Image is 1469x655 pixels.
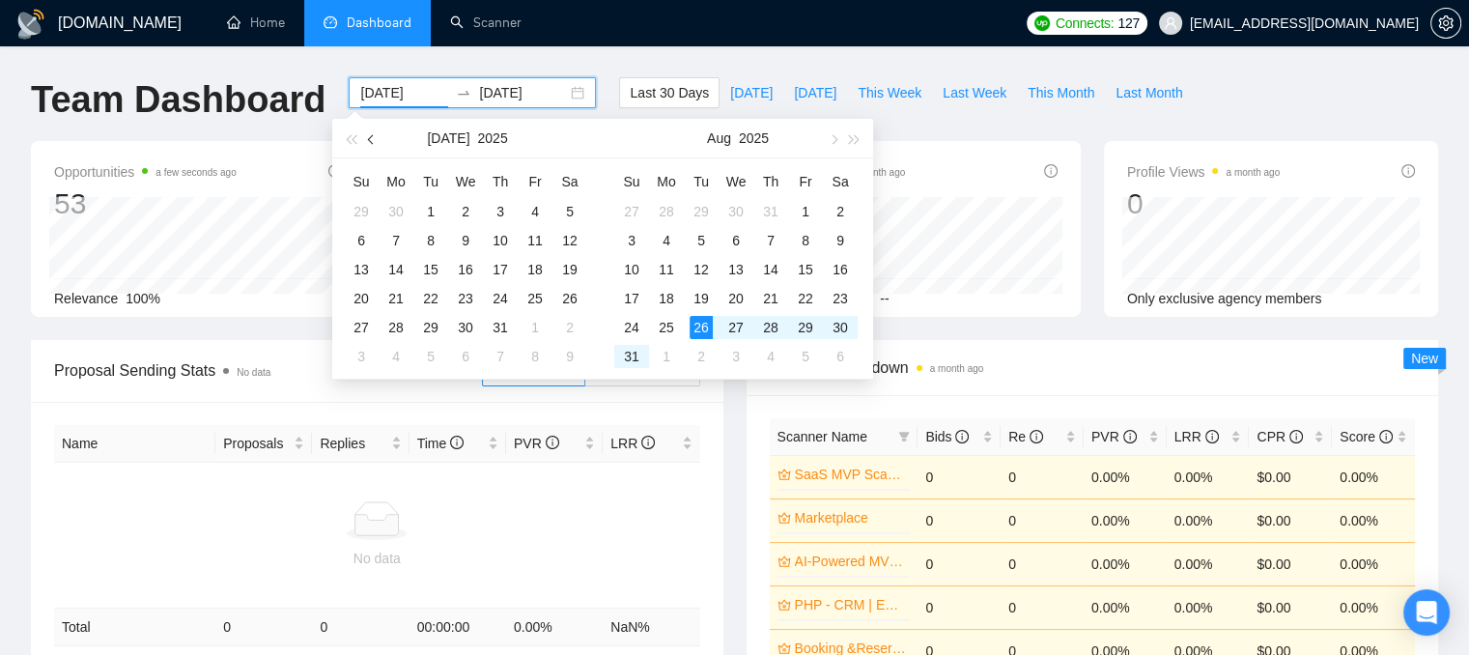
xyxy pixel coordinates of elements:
time: a month ago [1226,167,1280,178]
div: 31 [620,345,643,368]
span: Last Month [1116,82,1182,103]
td: 2025-07-14 [379,255,413,284]
span: New [1411,351,1438,366]
div: 30 [829,316,852,339]
h1: Team Dashboard [31,77,325,123]
span: Replies [320,433,386,454]
img: logo [15,9,46,40]
span: info-circle [641,436,655,449]
div: 6 [350,229,373,252]
td: 2025-08-12 [684,255,719,284]
td: 2025-07-27 [614,197,649,226]
td: 2025-07-13 [344,255,379,284]
th: Proposals [215,425,312,463]
th: Replies [312,425,409,463]
div: 30 [384,200,408,223]
td: 2025-07-31 [483,313,518,342]
div: 29 [794,316,817,339]
td: 2025-06-29 [344,197,379,226]
div: 30 [724,200,748,223]
span: -- [880,291,889,306]
div: 4 [384,345,408,368]
div: 5 [419,345,442,368]
td: 2025-07-04 [518,197,552,226]
button: [DATE] [720,77,783,108]
td: 2025-07-07 [379,226,413,255]
span: Last 30 Days [630,82,709,103]
span: Bids [925,429,969,444]
td: 2025-08-13 [719,255,753,284]
div: 4 [523,200,547,223]
button: 2025 [739,119,769,157]
td: 2025-07-09 [448,226,483,255]
td: 2025-08-15 [788,255,823,284]
td: 2025-08-21 [753,284,788,313]
div: 15 [794,258,817,281]
div: 2 [829,200,852,223]
div: 22 [419,287,442,310]
td: 2025-08-11 [649,255,684,284]
td: 2025-08-08 [788,226,823,255]
div: 28 [655,200,678,223]
td: 2025-08-25 [649,313,684,342]
th: Su [344,166,379,197]
div: 15 [419,258,442,281]
td: 0.00% [1167,542,1250,585]
td: 2025-08-27 [719,313,753,342]
td: 0.00% [1167,455,1250,498]
button: 2025 [477,119,507,157]
td: 0 [918,498,1001,542]
span: Profile Views [1127,160,1280,184]
th: Fr [788,166,823,197]
div: 14 [759,258,782,281]
span: crown [777,598,791,612]
th: Th [753,166,788,197]
span: filter [894,422,914,451]
div: 16 [454,258,477,281]
div: 13 [724,258,748,281]
input: End date [479,82,567,103]
span: info-circle [1030,430,1043,443]
td: 2025-08-06 [448,342,483,371]
div: 3 [620,229,643,252]
td: 0.00% [1084,498,1167,542]
span: This Month [1028,82,1094,103]
td: $0.00 [1249,498,1332,542]
td: 2025-08-29 [788,313,823,342]
td: 0.00% [1332,498,1415,542]
td: 2025-07-19 [552,255,587,284]
th: Tu [413,166,448,197]
span: dashboard [324,15,337,29]
td: 2025-08-03 [614,226,649,255]
div: 31 [759,200,782,223]
td: 2025-08-23 [823,284,858,313]
time: a month ago [852,167,906,178]
td: 2025-07-16 [448,255,483,284]
td: 2025-08-09 [823,226,858,255]
div: 28 [759,316,782,339]
td: 2025-08-03 [344,342,379,371]
td: 2025-07-17 [483,255,518,284]
td: 0.00% [1332,585,1415,629]
th: We [448,166,483,197]
th: Mo [649,166,684,197]
span: Last Week [943,82,1006,103]
span: 100% [126,291,160,306]
span: Only exclusive agency members [1127,291,1322,306]
td: 2025-08-20 [719,284,753,313]
div: 14 [384,258,408,281]
div: 25 [655,316,678,339]
td: 0 [312,609,409,646]
td: 2025-08-04 [649,226,684,255]
td: 2025-09-06 [823,342,858,371]
span: CPR [1257,429,1302,444]
td: 2025-08-10 [614,255,649,284]
td: 2025-07-23 [448,284,483,313]
td: $0.00 [1249,585,1332,629]
td: 2025-08-19 [684,284,719,313]
td: 2025-08-17 [614,284,649,313]
td: 2025-07-27 [344,313,379,342]
div: 10 [620,258,643,281]
a: Marketplace [795,507,907,528]
a: searchScanner [450,14,522,31]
